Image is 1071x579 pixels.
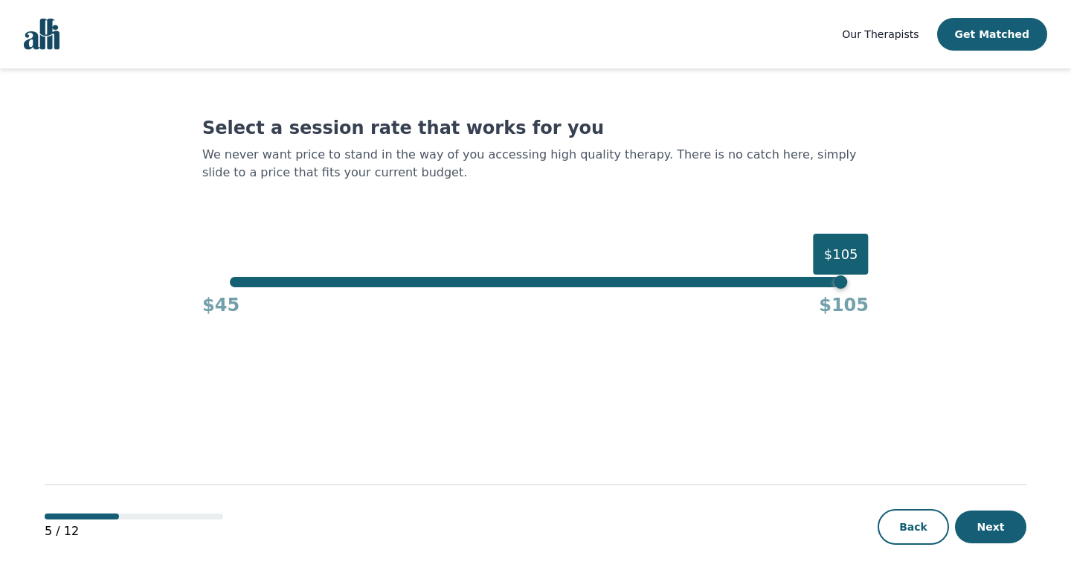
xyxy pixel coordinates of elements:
p: We never want price to stand in the way of you accessing high quality therapy. There is no catch ... [202,146,869,182]
p: 5 / 12 [45,522,223,540]
img: alli logo [24,19,59,50]
button: Back [878,509,949,545]
h1: Select a session rate that works for you [202,116,869,140]
h4: $105 [819,293,869,317]
div: $105 [814,234,869,275]
h4: $45 [202,293,239,317]
button: Get Matched [937,18,1047,51]
button: Next [955,511,1026,543]
a: Our Therapists [842,25,919,43]
span: Our Therapists [842,28,919,40]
